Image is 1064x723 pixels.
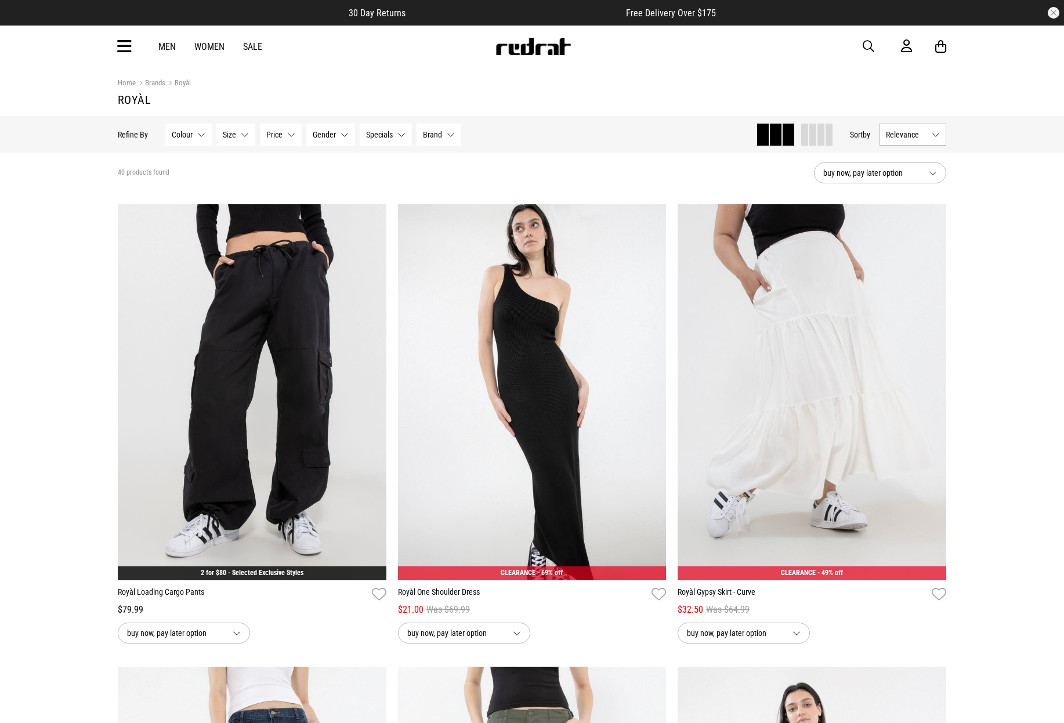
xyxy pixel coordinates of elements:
img: Royàl Gypsy Skirt - Curve in White [678,204,946,580]
iframe: Customer reviews powered by Trustpilot [429,7,603,19]
span: buy now, pay later option [407,626,504,640]
span: buy now, pay later option [687,626,783,640]
button: Relevance [880,124,946,146]
span: buy now, pay later option [127,626,223,640]
button: buy now, pay later option [398,623,530,644]
img: Royàl One Shoulder Dress in Black [398,204,667,580]
span: Colour [172,130,193,139]
span: $32.50 [678,603,703,617]
span: CLEARANCE [781,569,816,577]
span: Specials [366,130,393,139]
span: Was $69.99 [426,603,470,617]
a: Royàl Gypsy Skirt - Curve [678,586,927,603]
a: Sale [243,41,262,52]
div: $79.99 [118,603,386,617]
button: buy now, pay later option [814,162,946,183]
a: Royàl [165,78,191,89]
a: Home [118,78,136,87]
button: Price [260,124,302,146]
button: Sortby [850,128,870,142]
img: Royàl Loading Cargo Pants in Black [118,204,386,580]
a: Men [158,41,176,52]
a: 2 for $80 - Selected Exclusive Styles [201,569,303,577]
span: Brand [423,130,442,139]
button: Size [216,124,255,146]
span: 30 Day Returns [349,8,406,19]
a: Brands [136,78,165,89]
span: Free Delivery Over $175 [626,8,716,19]
span: $21.00 [398,603,424,617]
span: Size [223,130,236,139]
button: buy now, pay later option [678,623,810,644]
h1: Royàl [118,93,946,107]
span: Was $64.99 [706,603,750,617]
button: Colour [165,124,212,146]
a: Royàl Loading Cargo Pants [118,586,367,603]
button: Gender [306,124,355,146]
p: Refine By [118,130,148,139]
span: by [863,130,870,139]
span: 40 products found [118,168,169,178]
span: CLEARANCE [501,569,535,577]
span: - 49% off [817,569,843,577]
span: Gender [313,130,336,139]
button: Brand [417,124,461,146]
a: Royàl One Shoulder Dress [398,586,647,603]
a: Women [194,41,225,52]
img: Redrat logo [495,38,571,55]
span: Relevance [886,130,927,139]
span: - 69% off [537,569,563,577]
button: Specials [360,124,412,146]
span: Price [266,130,283,139]
span: buy now, pay later option [823,166,920,180]
button: buy now, pay later option [118,623,250,644]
